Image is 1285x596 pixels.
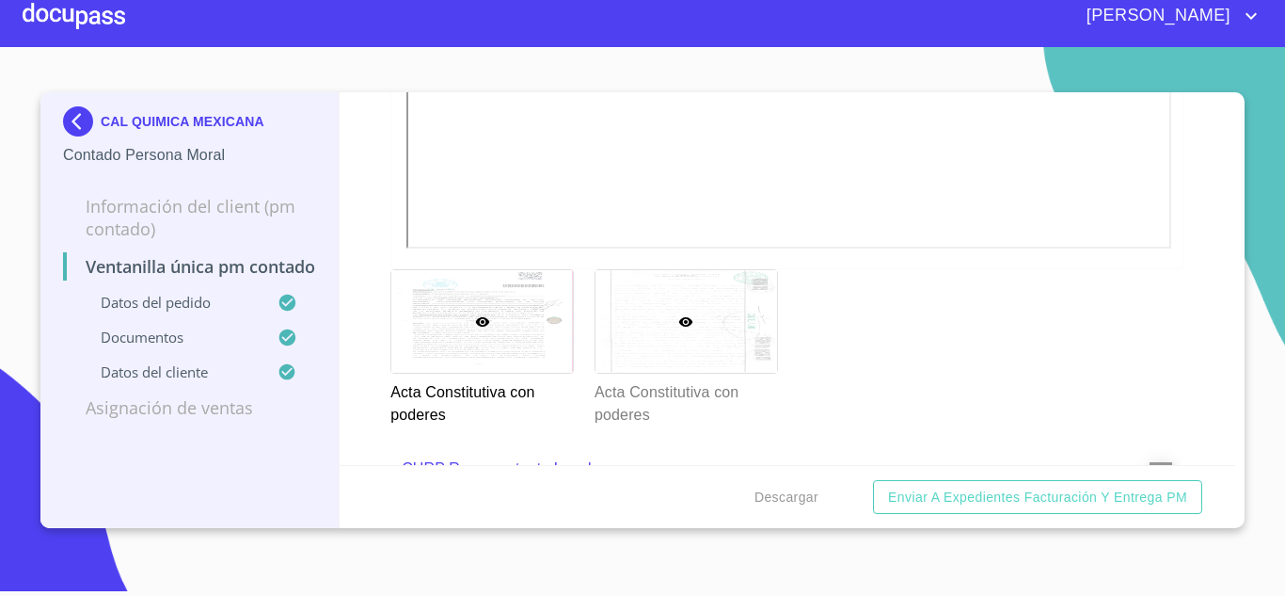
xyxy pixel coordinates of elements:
[63,396,316,419] p: Asignación de Ventas
[63,255,316,278] p: Ventanilla única PM contado
[63,195,316,240] p: Información del Client (PM contado)
[873,480,1202,515] button: Enviar a Expedientes Facturación y Entrega PM
[754,486,818,509] span: Descargar
[888,486,1187,509] span: Enviar a Expedientes Facturación y Entrega PM
[63,362,278,381] p: Datos del cliente
[390,374,572,427] p: Acta Constitutiva con poderes
[63,293,278,312] p: Datos del pedido
[63,106,101,137] img: Docupass spot blue
[63,144,316,167] p: Contado Persona Moral
[1150,462,1172,485] button: reject
[1072,1,1240,31] span: [PERSON_NAME]
[101,114,264,129] p: CAL QUIMICA MEXICANA
[747,480,826,515] button: Descargar
[595,374,776,427] p: Acta Constitutiva con poderes
[1072,1,1262,31] button: account of current user
[63,106,316,144] div: CAL QUIMICA MEXICANA
[402,458,1095,480] p: CURP Representante Legal
[63,328,278,346] p: Documentos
